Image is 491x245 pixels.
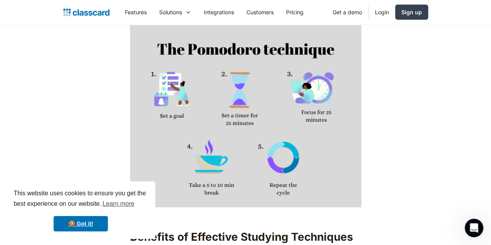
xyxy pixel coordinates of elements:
[130,211,361,222] p: ‍
[240,3,280,21] a: Customers
[119,3,153,21] a: Features
[101,198,135,210] a: learn more about cookies
[395,5,428,20] a: Sign up
[6,181,155,239] div: cookieconsent
[465,219,483,237] iframe: Intercom live chat
[369,3,395,21] a: Login
[159,8,182,16] div: Solutions
[401,8,422,16] div: Sign up
[54,216,108,231] a: dismiss cookie message
[326,3,368,21] a: Get a demo
[280,3,310,21] a: Pricing
[130,230,361,244] h2: Benefits of Effective Studying Techniques
[63,7,109,18] a: home
[153,3,198,21] div: Solutions
[130,25,361,207] img: a visual explaining the Pomodoro technique
[198,3,240,21] a: Integrations
[14,189,148,210] span: This website uses cookies to ensure you get the best experience on our website.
